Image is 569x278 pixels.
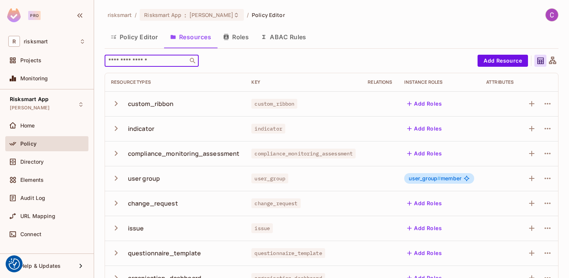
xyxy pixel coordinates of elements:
span: Monitoring [20,75,48,81]
button: Consent Preferences [9,258,20,270]
div: compliance_monitoring_assessment [128,149,240,158]
div: questionnaire_template [128,249,201,257]
button: Resources [164,28,217,46]
span: Elements [20,177,44,183]
span: R [8,36,20,47]
span: Policy Editor [252,11,285,18]
div: Resource Types [111,79,239,85]
span: Risksmart App [144,11,181,18]
span: compliance_monitoring_assessment [251,149,356,158]
span: issue [251,223,273,233]
button: Add Roles [404,147,445,160]
span: user_group [251,174,288,183]
button: Add Roles [404,247,445,259]
img: Chris Roughley [546,9,558,21]
button: Add Roles [404,123,445,135]
li: / [135,11,137,18]
button: Add Roles [404,222,445,234]
span: [PERSON_NAME] [189,11,233,18]
img: Revisit consent button [9,258,20,270]
span: the active workspace [108,11,132,18]
span: custom_ribbon [251,99,297,109]
span: user_group [409,175,441,181]
span: questionnaire_template [251,248,325,258]
span: Policy [20,141,37,147]
span: Connect [20,231,41,237]
button: ABAC Rules [255,28,312,46]
div: Key [251,79,356,85]
span: # [437,175,441,181]
li: / [247,11,249,18]
button: Roles [217,28,255,46]
button: Add Resource [478,55,528,67]
div: Attributes [486,79,514,85]
img: SReyMgAAAABJRU5ErkJggg== [7,8,21,22]
button: Add Roles [404,98,445,110]
span: Home [20,123,35,129]
span: Help & Updates [20,263,61,269]
div: Relations [368,79,392,85]
button: Policy Editor [105,28,164,46]
span: change_request [251,198,300,208]
div: Pro [28,11,41,20]
div: indicator [128,124,154,133]
span: indicator [251,124,285,134]
span: Directory [20,159,44,165]
span: [PERSON_NAME] [10,105,50,111]
button: Add Roles [404,197,445,209]
div: user group [128,174,160,183]
div: Instance roles [404,79,474,85]
span: Risksmart App [10,96,49,102]
div: custom_ribbon [128,100,174,108]
div: issue [128,224,144,232]
span: member [409,175,461,181]
span: Workspace: risksmart [24,38,48,45]
span: URL Mapping [20,213,55,219]
span: : [184,12,187,18]
span: Audit Log [20,195,45,201]
div: change_request [128,199,178,207]
span: Projects [20,57,41,63]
